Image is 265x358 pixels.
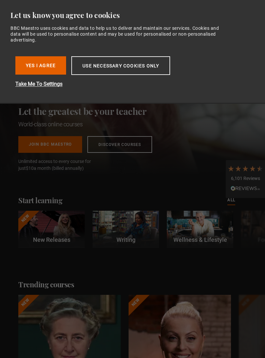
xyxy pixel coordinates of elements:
h2: Let the greatest be your teacher [18,105,152,117]
a: New New Releases [18,211,85,248]
a: Writing [93,211,159,248]
button: Use necessary cookies only [71,56,170,75]
p: New Releases [18,235,85,244]
div: Let us know you agree to cookies [10,10,249,20]
a: Join BBC Maestro [18,136,82,153]
div: 4.7 Stars [227,165,263,172]
a: Wellness & Lifestyle [167,211,233,248]
h2: Start learning [18,195,62,206]
span: Unlimited access to every course for just a month (billed annually) [18,158,107,172]
div: Read All Reviews [227,185,263,193]
h1: World-class online courses [18,120,152,128]
img: REVIEWS.io [231,186,260,190]
button: Yes I Agree [15,56,66,75]
a: Discover Courses [87,136,152,153]
h2: Trending courses [18,279,74,290]
span: $10 [26,166,34,171]
a: All [227,197,235,204]
button: Take Me To Settings [15,80,225,88]
p: Writing [93,235,159,244]
div: 6,101 ReviewsRead All Reviews [226,160,265,198]
div: 6,101 Reviews [227,175,263,182]
div: BBC Maestro uses cookies and data to help us to deliver and maintain our services. Cookies and da... [10,25,225,43]
p: Wellness & Lifestyle [167,235,233,244]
